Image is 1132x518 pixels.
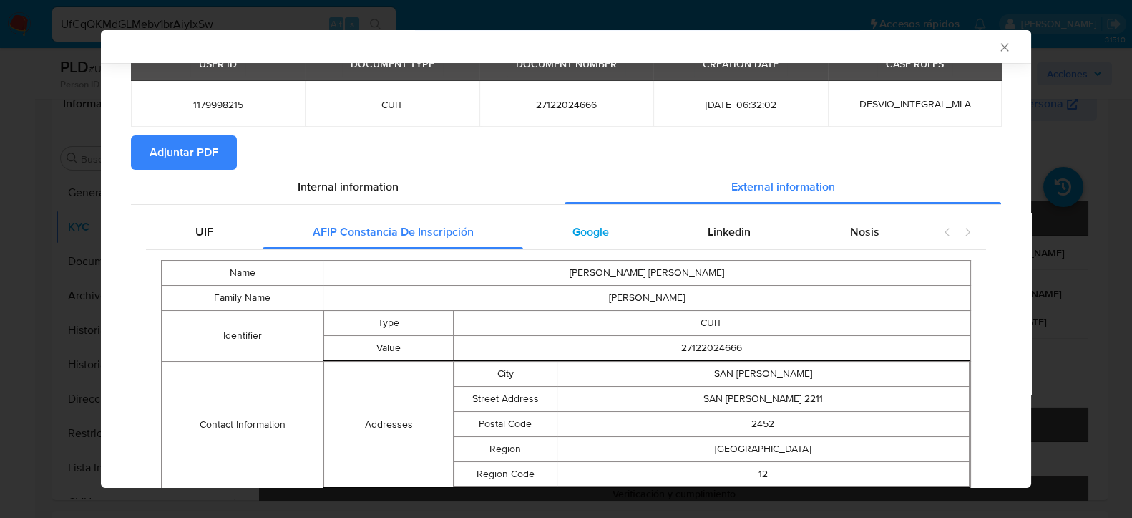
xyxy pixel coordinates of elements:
[324,311,454,336] td: Type
[148,98,288,111] span: 1179998215
[454,412,557,437] td: Postal Code
[454,362,557,387] td: City
[557,362,969,387] td: SAN [PERSON_NAME]
[694,52,787,76] div: CREATION DATE
[131,170,1001,204] div: Detailed info
[453,311,970,336] td: CUIT
[731,178,835,195] span: External information
[497,98,636,111] span: 27122024666
[162,311,323,362] td: Identifier
[859,97,970,111] span: DESVIO_INTEGRAL_MLA
[850,224,879,240] span: Nosis
[997,40,1010,53] button: Cerrar ventana
[453,336,970,361] td: 27122024666
[670,98,810,111] span: [DATE] 06:32:02
[323,261,971,286] td: [PERSON_NAME] [PERSON_NAME]
[131,135,237,170] button: Adjuntar PDF
[298,178,399,195] span: Internal information
[101,30,1031,488] div: closure-recommendation-modal
[342,52,443,76] div: DOCUMENT TYPE
[324,362,454,488] td: Addresses
[162,261,323,286] td: Name
[146,215,929,249] div: Detailed external info
[313,224,474,240] span: AFIP Constancia De Inscripción
[454,462,557,487] td: Region Code
[572,224,609,240] span: Google
[557,412,969,437] td: 2452
[324,336,454,361] td: Value
[162,286,323,311] td: Family Name
[195,224,213,240] span: UIF
[162,362,323,489] td: Contact Information
[557,387,969,412] td: SAN [PERSON_NAME] 2211
[150,137,218,168] span: Adjuntar PDF
[322,98,462,111] span: CUIT
[708,224,751,240] span: Linkedin
[507,52,625,76] div: DOCUMENT NUMBER
[557,437,969,462] td: [GEOGRAPHIC_DATA]
[190,52,245,76] div: USER ID
[454,437,557,462] td: Region
[323,286,971,311] td: [PERSON_NAME]
[454,387,557,412] td: Street Address
[877,52,952,76] div: CASE RULES
[557,462,969,487] td: 12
